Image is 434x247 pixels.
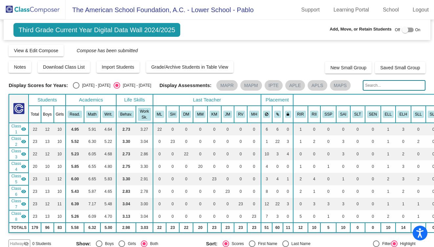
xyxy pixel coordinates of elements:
td: 0 [193,123,207,135]
td: 2.75 [116,160,136,173]
td: 0 [293,148,308,160]
td: 3 [336,148,350,160]
td: 0 [179,123,193,135]
button: Behav. [118,111,134,118]
td: 2 [293,173,308,185]
span: Saved Small Group [380,65,420,70]
td: 2.86 [136,148,153,160]
th: Spanish Language Learner (Low) [411,106,426,123]
td: 0 [207,148,221,160]
button: Writ. [102,111,114,118]
span: Compose has been submitted [70,48,138,53]
td: 0 [166,148,179,160]
span: Class 1 [11,123,21,135]
td: 23 [221,185,234,198]
td: 0 [247,135,261,148]
td: 0 [166,185,179,198]
button: RIR [295,111,306,118]
button: ELL [383,111,394,118]
th: Last Teacher [153,94,261,106]
td: 0 [247,160,261,173]
td: 0 [272,185,283,198]
td: 2 [396,185,411,198]
td: 0 [320,148,336,160]
span: Add, Move, or Retain Students [330,26,392,33]
td: 0 [336,160,350,173]
td: 2 [308,135,321,148]
mat-chip: APLS [308,80,327,91]
td: 0 [179,185,193,198]
td: 8 [261,185,272,198]
span: View & Edit Compose [14,48,58,53]
th: English Language Learner (Low) [381,106,396,123]
td: 0 [179,173,193,185]
td: 1 [261,135,272,148]
td: DARLA MACDONALD - No Class Name [9,148,29,160]
td: 12 [41,148,54,160]
td: 0 [166,123,179,135]
td: 0 [336,123,350,135]
td: 0 [308,148,321,160]
td: 0 [153,173,166,185]
td: 1 [381,123,396,135]
td: 3 [283,135,293,148]
td: 6.05 [84,148,100,160]
td: 22 [29,148,41,160]
a: Learning Portal [328,5,375,15]
td: 0 [153,198,166,210]
mat-radio-group: Select an option [73,82,151,89]
th: Student Success Plan [320,106,336,123]
span: Import Students [102,64,134,70]
td: 0 [207,123,221,135]
td: 1 [381,148,396,160]
span: Third Grade Current Year Digital Data Wall 2024/2025 [13,23,180,37]
td: 0 [193,198,207,210]
td: 0 [193,148,207,160]
td: 0 [234,123,247,135]
th: DARLA MACDONALD [179,106,193,123]
td: 1 [320,160,336,173]
button: RII [310,111,319,118]
td: 0 [350,185,365,198]
th: Regular Reading Intervention [293,106,308,123]
td: 3 [396,173,411,185]
button: Work Sk. [138,108,151,121]
td: 5.23 [66,148,84,160]
td: 1 [381,160,396,173]
td: 0 [221,135,234,148]
td: SARAH HEFFERNAN - No Class Name [9,135,29,148]
mat-chip: IPTE [265,80,283,91]
td: 0 [221,173,234,185]
th: Speech & Language Therapy [350,106,365,123]
td: 10 [54,185,66,198]
td: 4.80 [100,160,116,173]
button: SLL [413,111,424,118]
td: 2.73 [116,148,136,160]
td: 1 [293,160,308,173]
td: 4 [308,173,321,185]
th: Keep with teacher [283,106,293,123]
td: 3 [336,135,350,148]
td: 0 [350,173,365,185]
button: ELH [398,111,409,118]
mat-icon: visibility [21,176,26,182]
td: 3.30 [116,173,136,185]
td: 0 [153,135,166,148]
th: Keep away students [261,106,272,123]
td: 2.91 [136,173,153,185]
td: 4 [272,173,283,185]
td: 0 [308,160,321,173]
th: SARAH HEFFERNAN [166,106,179,123]
td: 0 [153,148,166,160]
td: 0 [320,173,336,185]
button: Read. [68,111,82,118]
th: MEGAN HALLAN [247,106,261,123]
td: 4 [283,148,293,160]
th: MAITE LANDERRECHE [153,106,166,123]
td: 12 [261,198,272,210]
button: New Small Group [325,62,372,74]
td: 5.43 [66,185,84,198]
input: Search... [363,80,425,91]
td: 3.00 [136,198,153,210]
td: 5.52 [66,135,84,148]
